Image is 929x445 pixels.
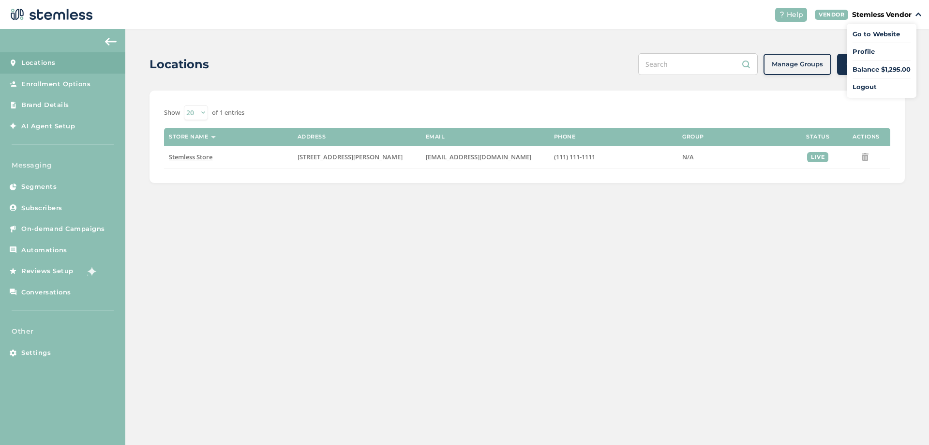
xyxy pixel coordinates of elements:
span: Segments [21,182,57,192]
input: Search [638,53,758,75]
button: + Add Location [837,54,905,75]
label: backend@stemless.co [426,153,544,161]
span: On-demand Campaigns [21,224,105,234]
span: [STREET_ADDRESS][PERSON_NAME] [298,153,403,161]
label: Group [682,134,704,140]
img: icon-help-white-03924b79.svg [779,12,785,17]
h2: Locations [150,56,209,73]
span: Stemless Store [169,153,212,161]
span: AI Agent Setup [21,122,75,131]
span: Help [787,10,803,20]
a: Go to Website [853,30,911,39]
span: (111) 111-1111 [554,153,595,161]
th: Actions [842,128,890,146]
span: Manage Groups [772,60,823,69]
label: Store name [169,134,208,140]
label: Address [298,134,326,140]
span: Subscribers [21,203,62,213]
div: VENDOR [815,10,848,20]
span: Enrollment Options [21,79,90,89]
span: Conversations [21,288,71,297]
label: Show [164,108,180,118]
a: Profile [853,47,911,57]
p: Stemless Vendor [852,10,912,20]
span: Balance $1,295.00 [853,65,911,75]
label: Stemless Store [169,153,287,161]
img: logo-dark-0685b13c.svg [8,5,93,24]
span: Automations [21,246,67,255]
label: of 1 entries [212,108,244,118]
label: 1254 South Figueroa Street [298,153,416,161]
span: + Add Location [846,60,896,69]
label: Status [806,134,829,140]
label: Phone [554,134,576,140]
span: Reviews Setup [21,266,74,276]
img: glitter-stars-b7820f95.gif [81,261,100,281]
span: Settings [21,348,51,358]
iframe: Chat Widget [881,399,929,445]
span: Brand Details [21,100,69,110]
div: live [807,152,828,162]
label: N/A [682,153,789,161]
span: Locations [21,58,56,68]
a: Logout [853,82,911,92]
label: Email [426,134,445,140]
label: (111) 111-1111 [554,153,673,161]
img: icon_down-arrow-small-66adaf34.svg [915,13,921,16]
span: [EMAIL_ADDRESS][DOMAIN_NAME] [426,153,531,161]
button: Manage Groups [764,54,831,75]
img: icon-arrow-back-accent-c549486e.svg [105,38,117,46]
img: icon-sort-1e1d7615.svg [211,136,216,138]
